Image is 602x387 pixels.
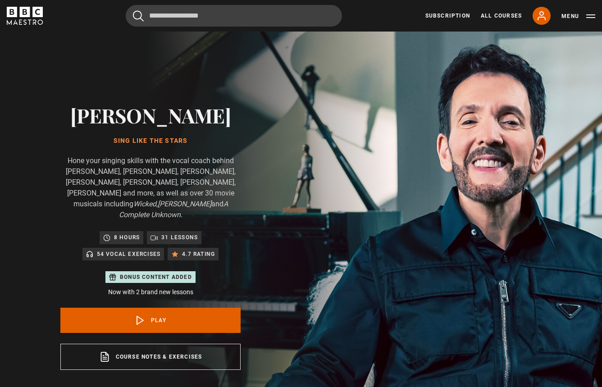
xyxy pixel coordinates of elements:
[60,308,241,333] a: Play
[133,200,156,208] i: Wicked
[60,137,241,145] h1: Sing Like the Stars
[425,12,470,20] a: Subscription
[60,155,241,220] p: Hone your singing skills with the vocal coach behind [PERSON_NAME], [PERSON_NAME], [PERSON_NAME],...
[120,273,192,281] p: Bonus content added
[60,287,241,297] p: Now with 2 brand new lessons
[97,250,161,259] p: 54 Vocal Exercises
[126,5,342,27] input: Search
[114,233,140,242] p: 8 hours
[133,10,144,22] button: Submit the search query
[7,7,43,25] svg: BBC Maestro
[561,12,595,21] button: Toggle navigation
[119,200,228,219] i: A Complete Unknown
[182,250,215,259] p: 4.7 rating
[161,233,198,242] p: 31 lessons
[158,200,211,208] i: [PERSON_NAME]
[481,12,522,20] a: All Courses
[60,104,241,127] h2: [PERSON_NAME]
[60,344,241,370] a: Course notes & exercises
